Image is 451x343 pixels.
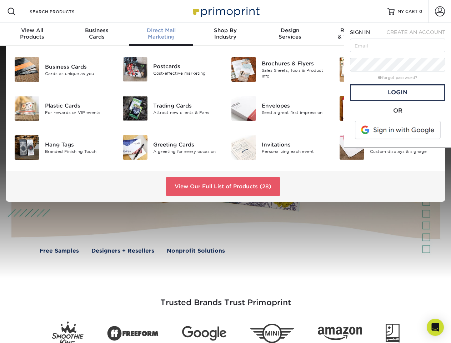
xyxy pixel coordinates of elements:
[322,27,386,34] span: Resources
[64,23,129,46] a: BusinessCards
[64,27,129,40] div: Cards
[193,27,257,34] span: Shop By
[350,39,445,52] input: Email
[2,321,61,340] iframe: Google Customer Reviews
[378,75,417,80] a: forgot password?
[350,106,445,115] div: OR
[258,27,322,34] span: Design
[129,27,193,34] span: Direct Mail
[129,23,193,46] a: Direct MailMarketing
[166,177,280,196] a: View Our Full List of Products (28)
[64,27,129,34] span: Business
[397,9,418,15] span: MY CART
[318,327,362,340] img: Amazon
[350,84,445,101] a: Login
[350,29,370,35] span: SIGN IN
[29,7,99,16] input: SEARCH PRODUCTS.....
[17,281,435,316] h3: Trusted Brands Trust Primoprint
[322,23,386,46] a: Resources& Templates
[129,27,193,40] div: Marketing
[190,4,261,19] img: Primoprint
[182,326,226,341] img: Google
[386,324,400,343] img: Goodwill
[193,27,257,40] div: Industry
[386,29,445,35] span: CREATE AN ACCOUNT
[193,23,257,46] a: Shop ByIndustry
[258,27,322,40] div: Services
[427,319,444,336] div: Open Intercom Messenger
[258,23,322,46] a: DesignServices
[419,9,422,14] span: 0
[322,27,386,40] div: & Templates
